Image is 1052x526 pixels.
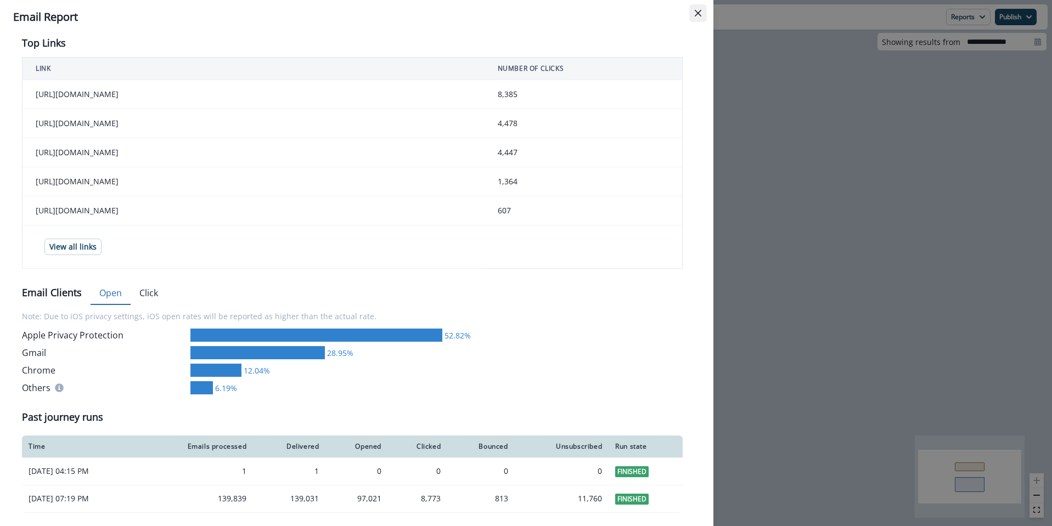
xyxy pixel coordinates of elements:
[91,282,131,305] button: Open
[260,493,319,504] div: 139,031
[22,109,485,138] td: [URL][DOMAIN_NAME]
[615,442,676,451] div: Run state
[485,167,683,196] td: 1,364
[29,493,132,504] p: [DATE] 07:19 PM
[22,80,485,109] td: [URL][DOMAIN_NAME]
[131,282,167,305] button: Click
[332,442,381,451] div: Opened
[521,493,603,504] div: 11,760
[485,109,683,138] td: 4,478
[241,365,270,376] div: 12.04%
[29,442,132,451] div: Time
[22,364,186,377] div: Chrome
[615,466,649,477] span: Finished
[145,466,246,477] div: 1
[49,242,97,252] p: View all links
[22,346,186,359] div: Gmail
[29,466,132,477] p: [DATE] 04:15 PM
[521,466,603,477] div: 0
[22,381,186,394] div: Others
[485,58,683,80] th: NUMBER OF CLICKS
[22,138,485,167] td: [URL][DOMAIN_NAME]
[395,493,441,504] div: 8,773
[325,347,353,359] div: 28.95%
[213,382,237,394] div: 6.19%
[22,410,103,425] p: Past journey runs
[22,167,485,196] td: [URL][DOMAIN_NAME]
[260,442,319,451] div: Delivered
[442,330,471,341] div: 52.82%
[454,493,508,504] div: 813
[145,442,246,451] div: Emails processed
[454,466,508,477] div: 0
[395,442,441,451] div: Clicked
[22,329,186,342] div: Apple Privacy Protection
[454,442,508,451] div: Bounced
[395,466,441,477] div: 0
[332,493,381,504] div: 97,021
[689,4,707,22] button: Close
[22,196,485,225] td: [URL][DOMAIN_NAME]
[485,80,683,109] td: 8,385
[13,9,700,25] div: Email Report
[615,494,649,505] span: Finished
[485,196,683,225] td: 607
[260,466,319,477] div: 1
[485,138,683,167] td: 4,447
[22,36,66,50] p: Top Links
[22,304,683,329] p: Note: Due to iOS privacy settings, iOS open rates will be reported as higher than the actual rate.
[521,442,603,451] div: Unsubscribed
[22,58,485,80] th: LINK
[22,285,82,300] p: Email Clients
[44,239,102,255] button: View all links
[332,466,381,477] div: 0
[145,493,246,504] div: 139,839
